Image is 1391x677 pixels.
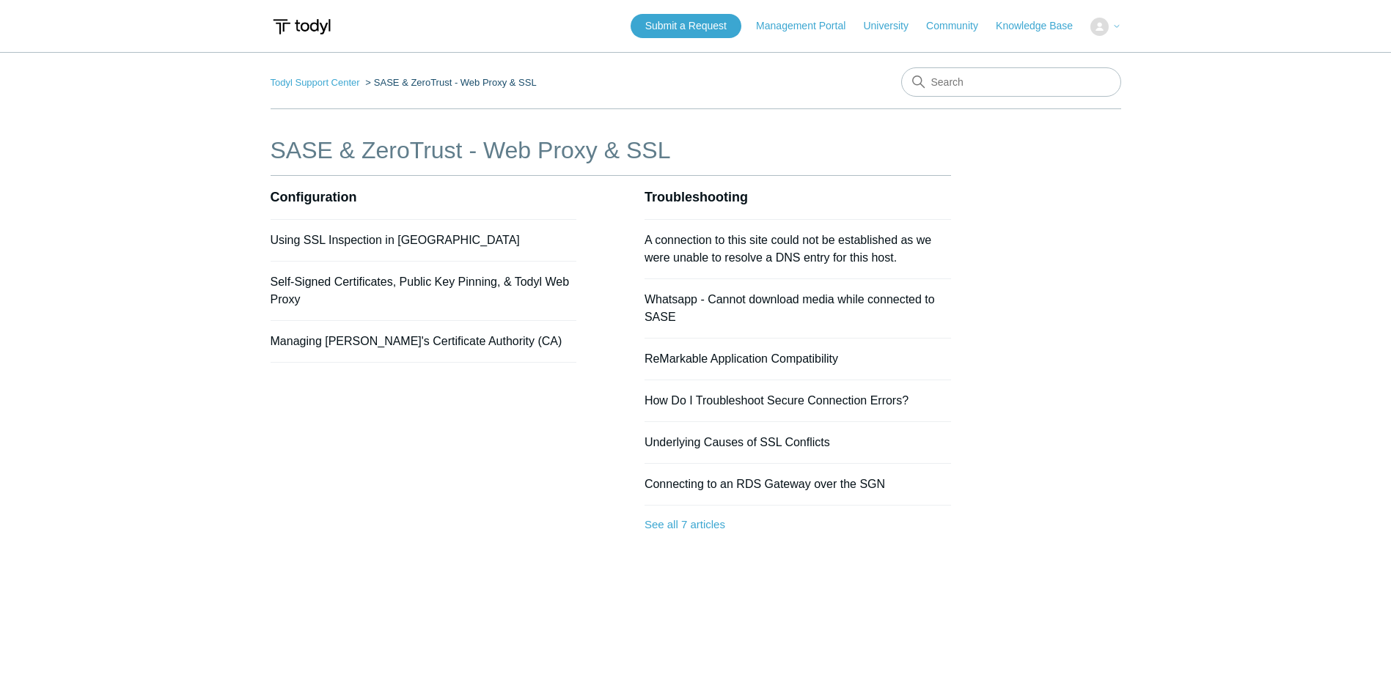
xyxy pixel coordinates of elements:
a: Management Portal [756,18,860,34]
a: How Do I Troubleshoot Secure Connection Errors? [645,394,909,407]
a: Configuration [271,190,357,204]
a: Submit a Request [631,14,741,38]
a: Connecting to an RDS Gateway over the SGN [645,478,885,490]
input: Search [901,67,1121,97]
h1: SASE & ZeroTrust - Web Proxy & SSL [271,133,951,168]
a: Knowledge Base [996,18,1087,34]
li: Todyl Support Center [271,77,363,88]
a: Todyl Support Center [271,77,360,88]
a: Managing [PERSON_NAME]'s Certificate Authority (CA) [271,335,562,347]
a: Using SSL Inspection in [GEOGRAPHIC_DATA] [271,234,520,246]
a: Self-Signed Certificates, Public Key Pinning, & Todyl Web Proxy [271,275,570,306]
a: University [863,18,922,34]
a: Underlying Causes of SSL Conflicts [645,436,830,448]
a: Whatsapp - Cannot download media while connected to SASE [645,293,935,323]
a: See all 7 articles [645,506,951,544]
a: Troubleshooting [645,190,748,204]
img: Todyl Support Center Help Center home page [271,13,333,40]
a: ReMarkable Application Compatibility [645,352,838,365]
a: A connection to this site could not be established as we were unable to resolve a DNS entry for t... [645,234,931,264]
a: Community [926,18,993,34]
li: SASE & ZeroTrust - Web Proxy & SSL [362,77,536,88]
